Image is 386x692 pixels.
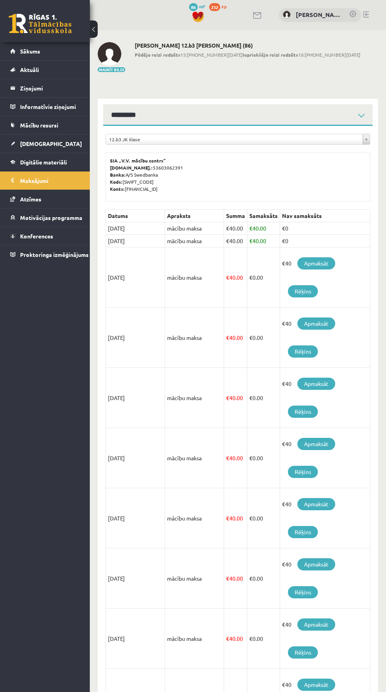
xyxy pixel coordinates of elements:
b: Kods: [110,179,122,185]
span: mP [199,3,205,9]
a: Apmaksāt [297,257,335,269]
a: Digitālie materiāli [10,153,80,171]
td: mācību maksa [165,308,224,368]
span: 15:[PHONE_NUMBER][DATE] 16:[PHONE_NUMBER][DATE] [135,51,360,58]
td: mācību maksa [165,368,224,428]
td: mācību maksa [165,428,224,488]
td: 0.00 [247,247,280,308]
b: Konts: [110,186,125,192]
span: € [249,575,252,582]
a: Informatīvie ziņojumi [10,98,80,116]
span: Atzīmes [20,196,41,203]
span: € [226,394,229,401]
a: Atzīmes [10,190,80,208]
td: 0.00 [247,548,280,609]
td: mācību maksa [165,548,224,609]
td: 40.00 [224,548,247,609]
span: Konferences [20,233,53,240]
span: Mācību resursi [20,122,58,129]
a: Apmaksāt [297,558,335,570]
td: €40 [280,247,370,308]
a: [PERSON_NAME] [296,10,341,19]
a: Rēķins [288,345,318,358]
span: € [249,394,252,401]
a: Rēķins [288,586,318,598]
td: [DATE] [106,308,165,368]
b: Pēdējo reizi redzēts [135,52,180,58]
span: € [226,454,229,461]
a: Apmaksāt [297,498,335,510]
td: 40.00 [224,308,247,368]
a: 86 mP [189,3,205,9]
td: [DATE] [106,247,165,308]
th: Apraksts [165,210,224,222]
span: € [249,237,252,244]
td: [DATE] [106,235,165,247]
legend: Informatīvie ziņojumi [20,98,80,116]
span: 232 [209,3,220,11]
td: 40.00 [224,222,247,235]
td: €0 [280,222,370,235]
span: € [249,515,252,522]
b: [DOMAIN_NAME].: [110,164,153,171]
span: € [249,454,252,461]
td: 0.00 [247,308,280,368]
span: € [226,274,229,281]
span: € [249,334,252,341]
span: € [249,274,252,281]
span: 86 [189,3,198,11]
a: Rēķins [288,285,318,297]
td: mācību maksa [165,235,224,247]
td: 40.00 [247,222,280,235]
a: Aktuāli [10,61,80,79]
a: Rēķins [288,466,318,478]
a: Apmaksāt [297,438,335,450]
span: [DEMOGRAPHIC_DATA] [20,140,82,147]
td: €40 [280,548,370,609]
a: Mācību resursi [10,116,80,134]
a: [DEMOGRAPHIC_DATA] [10,135,80,153]
a: Rēķins [288,526,318,538]
span: € [226,334,229,341]
a: Maksājumi [10,172,80,190]
span: xp [221,3,226,9]
td: €40 [280,368,370,428]
a: Motivācijas programma [10,209,80,227]
span: Sākums [20,48,40,55]
b: SIA „V.V. mācību centrs” [110,157,166,164]
th: Nav samaksāts [280,210,370,222]
span: € [249,635,252,642]
td: mācību maksa [165,488,224,548]
a: Konferences [10,227,80,245]
td: mācību maksa [165,247,224,308]
button: Mainīt bildi [98,67,125,72]
td: mācību maksa [165,222,224,235]
td: [DATE] [106,488,165,548]
td: 0.00 [247,609,280,669]
td: 40.00 [224,247,247,308]
td: 0.00 [247,368,280,428]
a: Rīgas 1. Tālmācības vidusskola [9,14,72,33]
span: € [226,635,229,642]
legend: Ziņojumi [20,79,80,97]
a: Apmaksāt [297,317,335,330]
span: 12.b3 JK klase [109,134,360,144]
td: 40.00 [224,235,247,247]
td: [DATE] [106,609,165,669]
span: Aktuāli [20,66,39,73]
span: € [226,515,229,522]
td: €40 [280,428,370,488]
td: [DATE] [106,368,165,428]
td: 0.00 [247,488,280,548]
a: Rēķins [288,406,318,418]
td: €40 [280,609,370,669]
a: Apmaksāt [297,679,335,691]
td: 40.00 [224,368,247,428]
span: € [226,575,229,582]
th: Datums [106,210,165,222]
a: Rēķins [288,646,318,659]
a: Proktoringa izmēģinājums [10,245,80,264]
a: 12.b3 JK klase [106,134,370,144]
td: [DATE] [106,548,165,609]
img: Aivars Jānis Tebernieks [98,42,121,66]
